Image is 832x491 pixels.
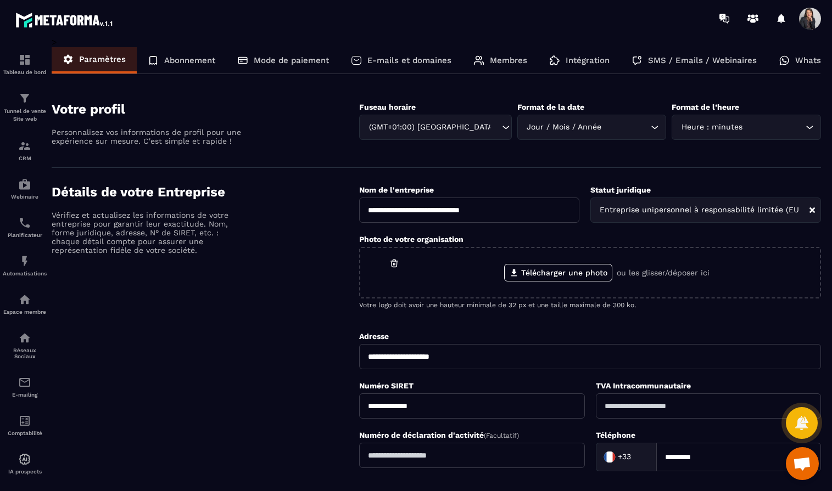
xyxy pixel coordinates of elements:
span: +33 [618,452,631,462]
img: social-network [18,331,31,345]
div: Search for option [517,115,667,140]
img: automations [18,293,31,306]
button: Clear Selected [809,206,815,215]
p: IA prospects [3,469,47,475]
p: Personnalisez vos informations de profil pour une expérience sur mesure. C'est simple et rapide ! [52,128,244,145]
span: (Facultatif) [484,432,519,439]
p: Membres [490,55,527,65]
label: Numéro SIRET [359,381,414,390]
label: Fuseau horaire [359,103,416,111]
p: Votre logo doit avoir une hauteur minimale de 32 px et une taille maximale de 300 ko. [359,301,821,309]
p: Réseaux Sociaux [3,347,47,359]
a: automationsautomationsAutomatisations [3,246,47,285]
p: Planificateur [3,232,47,238]
img: formation [18,139,31,153]
label: TVA Intracommunautaire [596,381,691,390]
p: Tableau de bord [3,69,47,75]
input: Search for option [745,121,803,133]
div: Ouvrir le chat [786,447,819,480]
h4: Détails de votre Entreprise [52,184,359,200]
p: Comptabilité [3,430,47,436]
img: formation [18,92,31,105]
input: Search for option [491,121,499,133]
p: CRM [3,155,47,161]
input: Search for option [604,121,649,133]
a: schedulerschedulerPlanificateur [3,208,47,246]
img: automations [18,453,31,466]
div: Search for option [590,197,821,223]
p: SMS / Emails / Webinaires [648,55,757,65]
img: formation [18,53,31,66]
label: Télécharger une photo [504,264,612,281]
label: Téléphone [596,431,635,439]
p: Mode de paiement [254,55,329,65]
a: automationsautomationsEspace membre [3,285,47,323]
h4: Votre profil [52,101,359,117]
p: E-mailing [3,392,47,398]
label: Numéro de déclaration d'activité [359,431,519,439]
p: Tunnel de vente Site web [3,108,47,123]
label: Format de la date [517,103,584,111]
p: Abonnement [164,55,215,65]
p: ou les glisser/déposer ici [617,268,710,277]
input: Search for option [634,449,645,465]
p: Vérifiez et actualisez les informations de votre entreprise pour garantir leur exactitude. Nom, f... [52,211,244,255]
a: accountantaccountantComptabilité [3,406,47,444]
a: social-networksocial-networkRéseaux Sociaux [3,323,47,368]
img: Country Flag [599,446,621,468]
p: Intégration [566,55,610,65]
img: logo [15,10,114,30]
a: formationformationTableau de bord [3,45,47,83]
img: scheduler [18,216,31,229]
span: (GMT+01:00) [GEOGRAPHIC_DATA] [366,121,490,133]
a: emailemailE-mailing [3,368,47,406]
a: automationsautomationsWebinaire [3,170,47,208]
p: Espace membre [3,309,47,315]
div: Search for option [596,443,656,471]
label: Photo de votre organisation [359,235,464,244]
label: Nom de l'entreprise [359,185,434,194]
img: email [18,376,31,389]
label: Adresse [359,332,389,341]
p: Automatisations [3,270,47,276]
div: Search for option [672,115,821,140]
span: Heure : minutes [679,121,745,133]
img: accountant [18,414,31,427]
a: formationformationCRM [3,131,47,170]
label: Statut juridique [590,185,651,194]
span: Jour / Mois / Année [524,121,604,133]
input: Search for option [800,204,808,216]
p: Paramètres [79,54,126,64]
label: Format de l’heure [672,103,739,111]
a: formationformationTunnel de vente Site web [3,83,47,131]
p: Webinaire [3,194,47,200]
span: Entreprise unipersonnel à responsabilité limitée (EURL) [598,204,800,216]
p: E-mails et domaines [367,55,451,65]
img: automations [18,255,31,268]
div: Search for option [359,115,511,140]
img: automations [18,178,31,191]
